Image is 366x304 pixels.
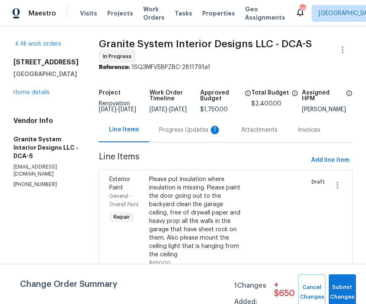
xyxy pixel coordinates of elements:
span: Visits [80,9,97,18]
h5: Project [99,90,121,96]
span: Repair [110,213,133,221]
span: The total cost of line items that have been proposed by Opendoor. This sum includes line items th... [291,90,298,101]
span: General - Overall Paint [109,194,139,207]
div: 38 [299,5,305,13]
span: $2,400.00 [251,101,281,107]
div: Progress Updates [159,126,221,134]
span: Tasks [175,10,192,16]
span: Cancel Changes [302,283,321,302]
div: Please put insulation where insulation is missing. Please paint the door going out to the backyar... [149,175,243,259]
h5: [GEOGRAPHIC_DATA] [13,70,79,78]
span: In Progress [103,52,135,61]
div: Line Items [109,125,139,134]
h5: Work Order Timeline [149,90,200,102]
span: The hpm assigned to this work order. [346,90,353,107]
span: $1,750.00 [200,107,228,112]
h5: Assigned HPM [302,90,343,102]
span: - [149,107,187,112]
span: Draft [312,178,328,186]
span: Geo Assignments [245,5,285,22]
span: - [99,107,136,112]
span: [DATE] [99,107,116,112]
h4: Vendor Info [13,117,79,125]
span: $650.00 [149,261,170,266]
span: Add line item [311,155,349,166]
span: [DATE] [119,107,136,112]
span: Properties [202,9,235,18]
div: 1SQ3MFV5BPZBC-2811791a1 [99,63,353,72]
span: Line Items [99,153,308,168]
span: Submit Changes [333,283,352,302]
span: Exterior Paint [109,176,130,191]
h5: Granite System Interior Designs LLC - DCA-S [13,135,79,160]
div: Attachments [241,126,278,134]
span: The total cost of line items that have been approved by both Opendoor and the Trade Partner. This... [245,90,251,107]
span: Work Orders [143,5,165,22]
p: [EMAIL_ADDRESS][DOMAIN_NAME] [13,163,79,178]
span: Maestro [28,9,56,18]
a: All work orders [13,41,61,47]
span: Projects [107,9,133,18]
h5: Total Budget [251,90,289,96]
a: Home details [13,89,50,95]
span: [DATE] [169,107,187,112]
button: Add line item [308,153,353,168]
span: [DATE] [149,107,167,112]
div: Invoices [298,126,320,134]
b: Reference: [99,64,130,70]
p: [PHONE_NUMBER] [13,181,79,188]
div: [PERSON_NAME] [302,107,353,112]
h2: [STREET_ADDRESS] [13,58,79,66]
div: 1 [211,126,219,134]
span: Renovation [99,101,136,112]
span: Granite System Interior Designs LLC - DCA-S [99,39,312,49]
h5: Approved Budget [200,90,242,102]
